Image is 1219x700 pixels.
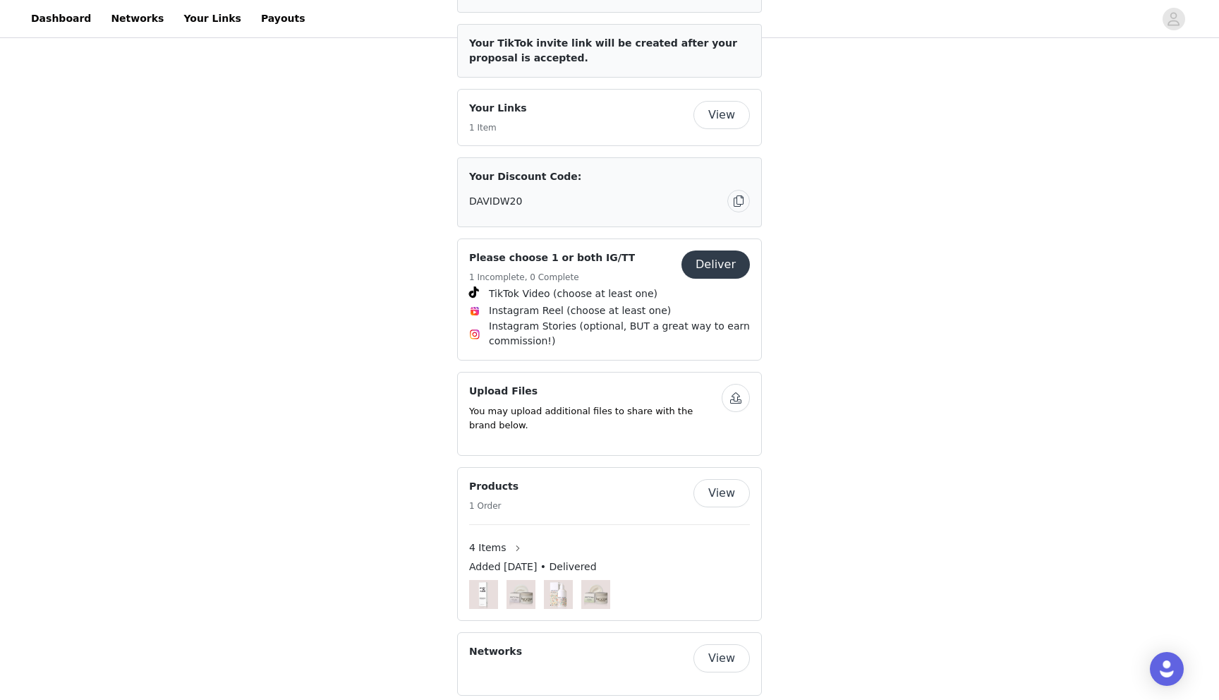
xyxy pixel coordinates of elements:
h4: Networks [469,644,522,659]
button: Deliver [681,251,750,279]
h5: 1 Order [469,500,518,512]
span: TikTok Video (choose at least one) [489,286,657,301]
h4: Upload Files [469,384,722,399]
a: Payouts [253,3,314,35]
h4: Your Links [469,101,527,116]
img: Deluxe Mini Kit [469,580,498,609]
button: View [693,479,750,507]
h4: Please choose 1 or both IG/TT [469,251,635,265]
div: avatar [1167,8,1180,30]
button: View [693,644,750,672]
h5: 1 Item [469,121,527,134]
span: Instagram Stories (optional, BUT a great way to earn commission!) [489,319,750,349]
img: Instagram Reels Icon [469,306,480,317]
span: 4 Items [469,541,507,555]
a: Networks [102,3,172,35]
div: Products [457,467,762,621]
img: Instagram Icon [469,329,480,340]
button: View [693,101,750,129]
a: Dashboard [23,3,99,35]
img: GRAVITY PASTE: Hair Styler - High Hold, Medium Shine [507,580,535,609]
a: Your Links [175,3,250,35]
span: Your TikTok invite link will be created after your proposal is accepted. [469,37,737,64]
div: Please choose 1 or both IG/TT [457,239,762,361]
span: Instagram Reel (choose at least one) [489,303,671,318]
p: You may upload additional files to share with the brand below. [469,404,722,432]
h5: 1 Incomplete, 0 Complete [469,271,635,284]
span: DAVIDW20 [469,194,522,209]
div: Open Intercom Messenger [1150,652,1184,686]
span: Your Discount Code: [469,169,581,184]
img: SOAP WORX: THE BODY WASH Jasmine, Vetiver & Orange Rind [544,580,573,609]
img: SPONGE WAX: Hair Styler - Medium Hold, Matte Finish [581,580,610,609]
span: Added [DATE] • Delivered [469,560,597,574]
h4: Products [469,479,518,494]
div: Networks [457,632,762,696]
